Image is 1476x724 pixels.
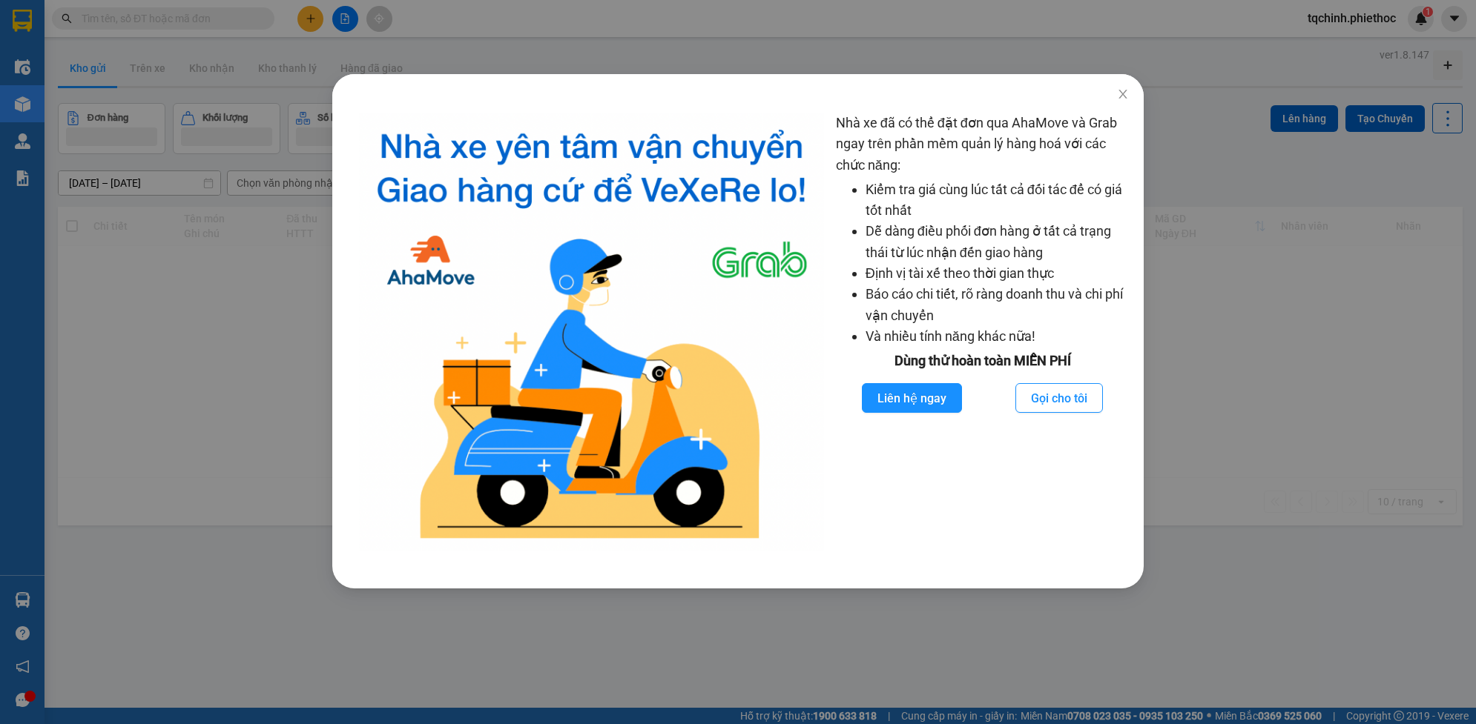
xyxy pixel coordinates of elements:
[836,351,1129,371] div: Dùng thử hoàn toàn MIỄN PHÍ
[1031,389,1087,408] span: Gọi cho tôi
[866,263,1129,284] li: Định vị tài xế theo thời gian thực
[866,221,1129,263] li: Dễ dàng điều phối đơn hàng ở tất cả trạng thái từ lúc nhận đến giao hàng
[866,179,1129,222] li: Kiểm tra giá cùng lúc tất cả đối tác để có giá tốt nhất
[866,326,1129,347] li: Và nhiều tính năng khác nữa!
[866,284,1129,326] li: Báo cáo chi tiết, rõ ràng doanh thu và chi phí vận chuyển
[877,389,946,408] span: Liên hệ ngay
[836,113,1129,551] div: Nhà xe đã có thể đặt đơn qua AhaMove và Grab ngay trên phần mềm quản lý hàng hoá với các chức năng:
[1102,74,1144,116] button: Close
[1015,383,1103,413] button: Gọi cho tôi
[359,113,824,551] img: logo
[1117,88,1129,100] span: close
[862,383,962,413] button: Liên hệ ngay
